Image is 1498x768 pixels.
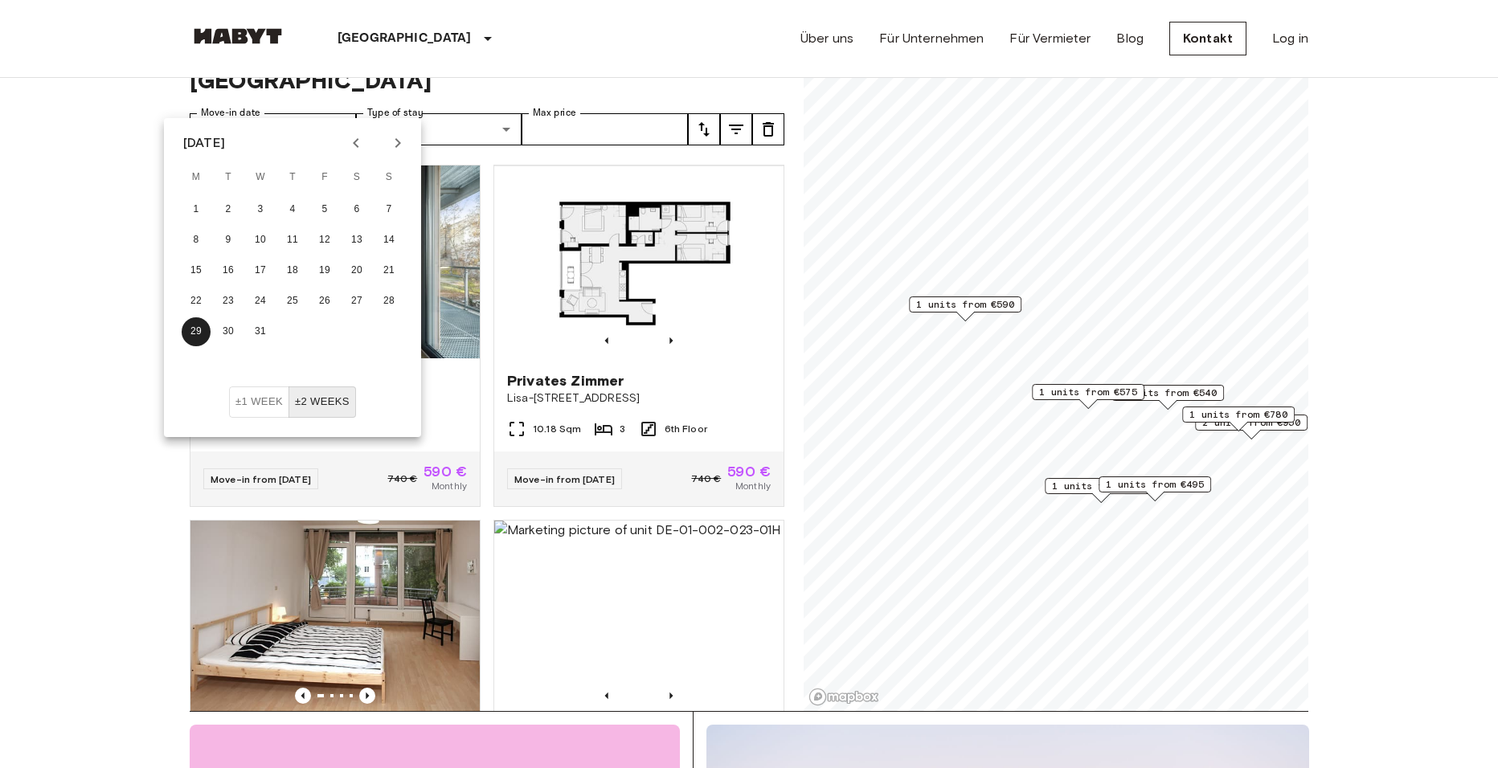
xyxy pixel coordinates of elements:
button: Previous image [663,688,679,704]
button: 27 [342,287,371,316]
button: 12 [310,226,339,255]
div: Map marker [1111,385,1224,410]
div: Map marker [1099,476,1211,501]
a: Previous imagePrevious imagePrivates ZimmerLisa-[STREET_ADDRESS]10.18 Sqm36th FloorMove-in from [... [493,165,784,507]
span: 3 [620,422,625,436]
img: Marketing picture of unit DE-01-240-02M [190,521,480,713]
button: 23 [214,287,243,316]
label: Move-in date [201,106,260,120]
span: 6th Floor [665,422,707,436]
span: 1 units from €590 [1052,479,1150,493]
span: 590 € [424,464,467,479]
button: Previous image [359,688,375,704]
button: 20 [342,256,371,285]
button: 9 [214,226,243,255]
button: ±2 weeks [289,386,356,418]
button: 25 [278,287,307,316]
button: 5 [310,195,339,224]
button: 8 [182,226,211,255]
a: Für Vermieter [1009,29,1091,48]
button: Next month [384,129,411,157]
span: Lisa-[STREET_ADDRESS] [507,390,771,406]
button: 13 [342,226,371,255]
span: Sunday [374,161,403,194]
span: Move-in from [DATE] [211,473,311,485]
button: 4 [278,195,307,224]
p: [GEOGRAPHIC_DATA] [338,29,472,48]
div: Map marker [1182,406,1295,431]
a: Blog [1116,29,1144,48]
canvas: Map [804,20,1308,711]
button: 2 [214,195,243,224]
button: 15 [182,256,211,285]
button: 28 [374,287,403,316]
button: 26 [310,287,339,316]
button: 19 [310,256,339,285]
a: Kontakt [1169,22,1246,55]
button: 21 [374,256,403,285]
label: Max price [533,106,576,120]
span: Friday [310,161,339,194]
button: Previous month [342,129,370,157]
img: Habyt [190,28,286,44]
span: 740 € [691,472,721,486]
button: 7 [374,195,403,224]
div: Map marker [1045,478,1157,503]
img: Marketing picture of unit DE-01-002-023-01H [494,521,784,713]
span: Thursday [278,161,307,194]
button: 1 [182,195,211,224]
span: Saturday [342,161,371,194]
a: Mapbox logo [808,688,879,706]
button: tune [720,113,752,145]
span: 1 units from €495 [1106,477,1204,492]
button: 11 [278,226,307,255]
span: Wednesday [246,161,275,194]
span: Privates Zimmer [507,371,624,390]
span: 590 € [727,464,771,479]
span: 10.18 Sqm [533,422,581,436]
span: Monday [182,161,211,194]
button: 16 [214,256,243,285]
span: 2 units from €950 [1202,415,1300,430]
button: Previous image [663,333,679,349]
img: Marketing picture of unit DE-01-489-601-002 [494,165,784,358]
span: 1 units from €575 [1039,385,1137,399]
a: Log in [1272,29,1308,48]
button: Previous image [295,688,311,704]
button: 24 [246,287,275,316]
div: [DATE] [183,133,225,153]
button: 3 [246,195,275,224]
button: 30 [214,317,243,346]
button: 31 [246,317,275,346]
button: 18 [278,256,307,285]
div: Move In Flexibility [229,386,356,418]
span: 1 units from €540 [1119,386,1217,400]
button: 6 [342,195,371,224]
button: 14 [374,226,403,255]
button: tune [688,113,720,145]
span: 1 units from €780 [1189,407,1287,422]
button: 10 [246,226,275,255]
div: Map marker [909,296,1021,321]
a: Über uns [800,29,853,48]
button: tune [752,113,784,145]
button: 22 [182,287,211,316]
span: Monthly [432,479,467,493]
span: Move-in from [DATE] [514,473,615,485]
button: 29 [182,317,211,346]
button: Previous image [599,688,615,704]
span: 740 € [387,472,417,486]
span: 1 units from €590 [916,297,1014,312]
button: ±1 week [229,386,289,418]
span: Tuesday [214,161,243,194]
span: Monthly [735,479,771,493]
div: Map marker [1032,384,1144,409]
a: Für Unternehmen [879,29,984,48]
button: 17 [246,256,275,285]
button: Previous image [599,333,615,349]
label: Type of stay [367,106,424,120]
